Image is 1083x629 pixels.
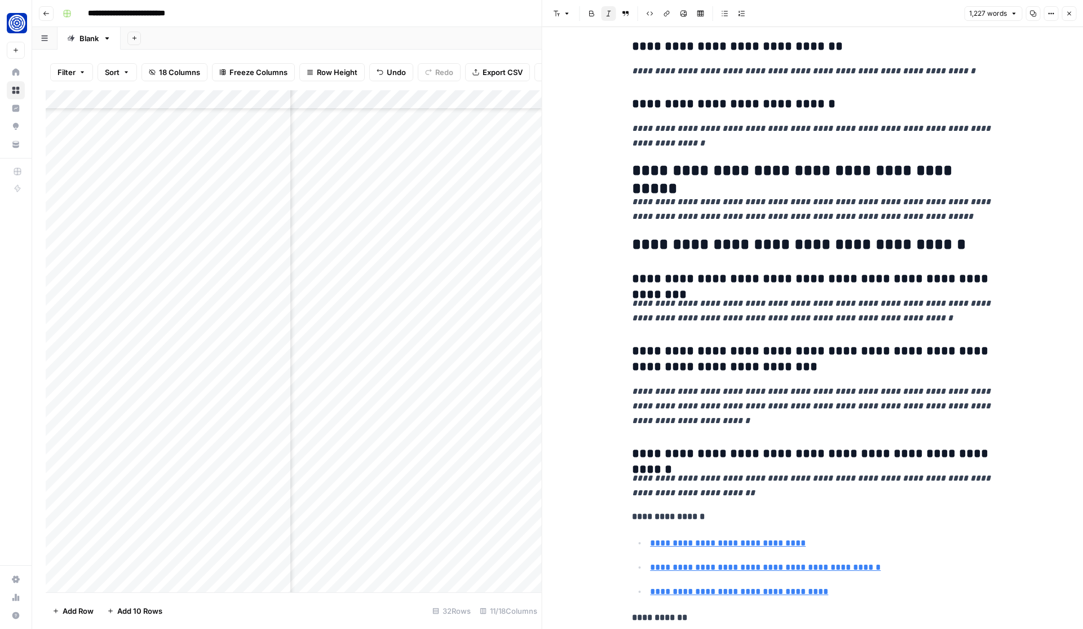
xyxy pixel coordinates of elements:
button: 1,227 words [964,6,1022,21]
button: Row Height [299,63,365,81]
span: Sort [105,67,120,78]
button: Add Row [46,602,100,620]
span: Row Height [317,67,357,78]
span: 18 Columns [159,67,200,78]
a: Browse [7,81,25,99]
button: Workspace: Fundwell [7,9,25,37]
button: Sort [98,63,137,81]
button: 18 Columns [142,63,207,81]
a: Home [7,63,25,81]
span: Freeze Columns [229,67,288,78]
span: Add 10 Rows [117,605,162,617]
button: Filter [50,63,93,81]
a: Your Data [7,135,25,153]
span: Filter [58,67,76,78]
a: Opportunities [7,117,25,135]
span: Undo [387,67,406,78]
button: Freeze Columns [212,63,295,81]
button: Export CSV [465,63,530,81]
span: Redo [435,67,453,78]
div: Blank [79,33,99,44]
span: Export CSV [483,67,523,78]
div: 32 Rows [428,602,475,620]
button: Redo [418,63,461,81]
span: Add Row [63,605,94,617]
span: 1,227 words [969,8,1007,19]
button: Undo [369,63,413,81]
a: Blank [58,27,121,50]
button: Help + Support [7,606,25,624]
button: Add 10 Rows [100,602,169,620]
a: Insights [7,99,25,117]
a: Usage [7,588,25,606]
div: 11/18 Columns [475,602,542,620]
img: Fundwell Logo [7,13,27,33]
a: Settings [7,570,25,588]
